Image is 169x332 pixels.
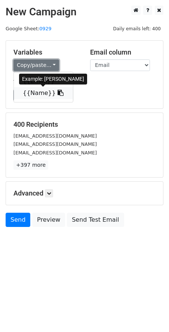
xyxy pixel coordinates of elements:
a: {{Name}} [14,87,73,99]
h5: 400 Recipients [13,120,156,129]
small: [EMAIL_ADDRESS][DOMAIN_NAME] [13,141,97,147]
h5: Variables [13,48,79,56]
iframe: Chat Widget [132,296,169,332]
a: Send Test Email [67,213,124,227]
a: Preview [32,213,65,227]
h5: Advanced [13,189,156,197]
a: +397 more [13,160,48,170]
div: Example: [PERSON_NAME] [19,74,87,84]
small: [EMAIL_ADDRESS][DOMAIN_NAME] [13,133,97,139]
small: Google Sheet: [6,26,52,31]
a: {{Email}} [14,75,73,87]
h5: Email column [90,48,156,56]
h2: New Campaign [6,6,163,18]
a: Send [6,213,30,227]
span: Daily emails left: 400 [110,25,163,33]
small: [EMAIL_ADDRESS][DOMAIN_NAME] [13,150,97,156]
a: Daily emails left: 400 [110,26,163,31]
a: Copy/paste... [13,59,59,71]
a: 0929 [39,26,51,31]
